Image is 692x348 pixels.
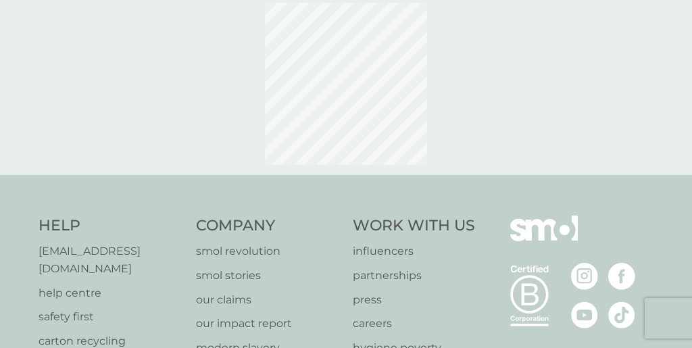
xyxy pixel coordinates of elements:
[608,263,635,290] img: visit the smol Facebook page
[353,267,475,284] a: partnerships
[353,291,475,309] a: press
[196,216,340,237] h4: Company
[196,267,340,284] a: smol stories
[571,263,598,290] img: visit the smol Instagram page
[196,243,340,260] a: smol revolution
[196,291,340,309] a: our claims
[39,243,182,277] a: [EMAIL_ADDRESS][DOMAIN_NAME]
[196,315,340,332] a: our impact report
[39,308,182,326] a: safety first
[353,315,475,332] a: careers
[571,301,598,328] img: visit the smol Youtube page
[353,216,475,237] h4: Work With Us
[39,216,182,237] h4: Help
[353,243,475,260] a: influencers
[510,216,578,262] img: smol
[39,284,182,302] a: help centre
[608,301,635,328] img: visit the smol Tiktok page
